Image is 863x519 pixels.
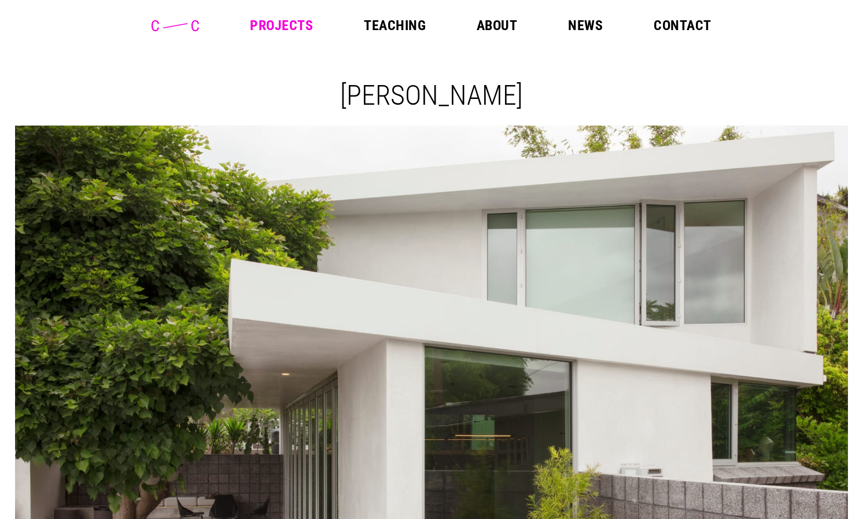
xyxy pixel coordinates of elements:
a: News [568,19,603,32]
nav: Main Menu [250,19,711,32]
a: Projects [250,19,313,32]
a: Teaching [364,19,426,32]
h1: [PERSON_NAME] [24,79,839,112]
a: About [477,19,517,32]
a: Contact [654,19,711,32]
